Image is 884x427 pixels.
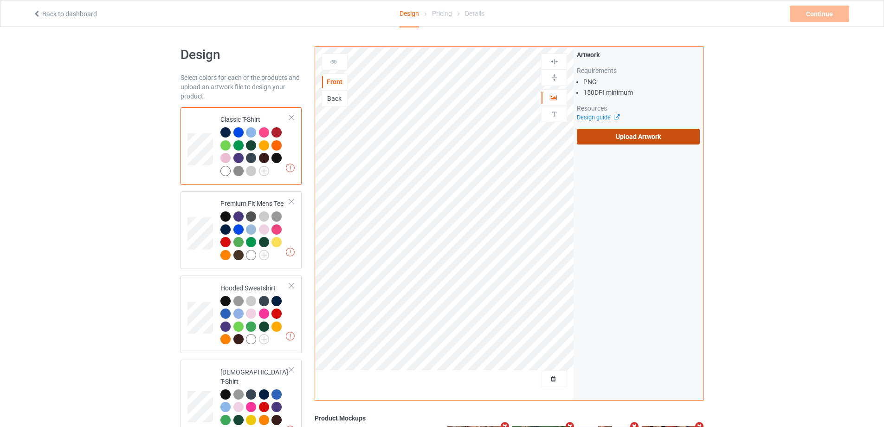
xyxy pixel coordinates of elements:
[220,115,290,175] div: Classic T-Shirt
[315,414,703,423] div: Product Mockups
[259,166,269,176] img: svg+xml;base64,PD94bWwgdmVyc2lvbj0iMS4wIiBlbmNvZGluZz0iVVRGLTgiPz4KPHN2ZyB3aWR0aD0iMjJweCIgaGVpZ2...
[432,0,452,26] div: Pricing
[233,166,244,176] img: heather_texture.png
[577,50,700,59] div: Artwork
[550,73,559,82] img: svg%3E%0A
[577,129,700,145] label: Upload Artwork
[322,77,347,86] div: Front
[322,94,347,103] div: Back
[550,110,559,118] img: svg%3E%0A
[181,46,302,63] h1: Design
[220,199,290,259] div: Premium Fit Mens Tee
[259,250,269,260] img: svg+xml;base64,PD94bWwgdmVyc2lvbj0iMS4wIiBlbmNvZGluZz0iVVRGLTgiPz4KPHN2ZyB3aWR0aD0iMjJweCIgaGVpZ2...
[181,276,302,353] div: Hooded Sweatshirt
[181,73,302,101] div: Select colors for each of the products and upload an artwork file to design your product.
[33,10,97,18] a: Back to dashboard
[286,164,295,172] img: exclamation icon
[259,334,269,344] img: svg+xml;base64,PD94bWwgdmVyc2lvbj0iMS4wIiBlbmNvZGluZz0iVVRGLTgiPz4KPHN2ZyB3aWR0aD0iMjJweCIgaGVpZ2...
[181,191,302,269] div: Premium Fit Mens Tee
[286,248,295,256] img: exclamation icon
[583,77,700,86] li: PNG
[271,211,282,222] img: heather_texture.png
[577,66,700,75] div: Requirements
[583,88,700,97] li: 150 DPI minimum
[577,104,700,113] div: Resources
[577,114,619,121] a: Design guide
[550,57,559,66] img: svg%3E%0A
[220,283,290,344] div: Hooded Sweatshirt
[400,0,419,27] div: Design
[286,332,295,341] img: exclamation icon
[465,0,484,26] div: Details
[181,107,302,185] div: Classic T-Shirt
